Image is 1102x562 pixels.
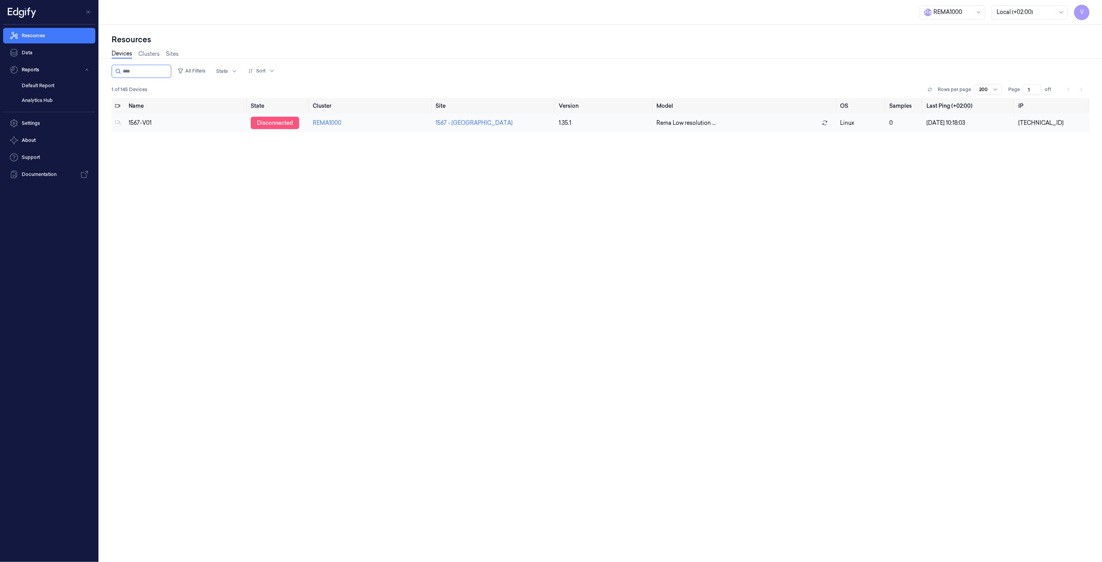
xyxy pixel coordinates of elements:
[654,98,837,114] th: Model
[1018,119,1087,127] div: [TECHNICAL_ID]
[436,119,513,126] a: 1567 - [GEOGRAPHIC_DATA]
[174,65,208,77] button: All Filters
[1015,98,1090,114] th: IP
[837,98,887,114] th: OS
[310,98,432,114] th: Cluster
[248,98,310,114] th: State
[3,167,95,182] a: Documentation
[3,28,95,43] a: Resources
[556,98,654,114] th: Version
[559,119,651,127] div: 1.35.1
[3,133,95,148] button: About
[112,86,147,93] span: 1 of 145 Devices
[83,6,95,18] button: Toggle Navigation
[1045,86,1057,93] span: of 1
[15,79,95,92] a: Default Report
[129,119,245,127] div: 1567-V01
[112,50,132,59] a: Devices
[3,45,95,60] a: Data
[15,94,95,107] a: Analytics Hub
[926,119,1012,127] div: [DATE] 10:18:03
[1008,86,1020,93] span: Page
[1063,84,1087,95] nav: pagination
[166,50,179,58] a: Sites
[886,98,923,114] th: Samples
[1074,5,1090,20] button: V
[3,62,95,78] button: Reports
[657,119,716,127] span: Rema Low resolution ...
[313,119,342,126] a: REMA1000
[923,98,1015,114] th: Last Ping (+02:00)
[432,98,556,114] th: Site
[112,34,1090,45] div: Resources
[889,119,920,127] div: 0
[3,116,95,131] a: Settings
[251,117,299,129] div: disconnected
[840,119,883,127] p: linux
[126,98,248,114] th: Name
[938,86,971,93] p: Rows per page
[924,9,932,16] span: R e
[138,50,160,58] a: Clusters
[3,150,95,165] a: Support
